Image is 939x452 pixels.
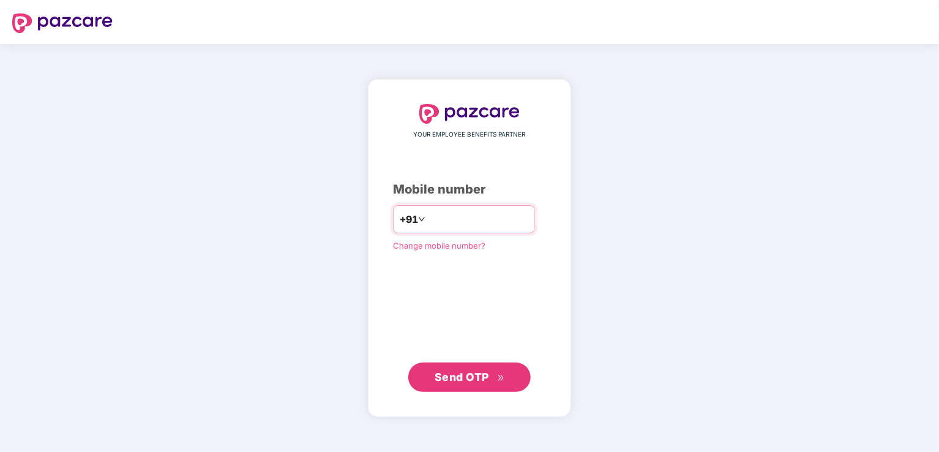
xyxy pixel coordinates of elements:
[435,371,489,383] span: Send OTP
[393,241,485,250] a: Change mobile number?
[419,104,520,124] img: logo
[393,180,546,199] div: Mobile number
[400,212,418,227] span: +91
[418,216,425,223] span: down
[497,374,505,382] span: double-right
[414,130,526,140] span: YOUR EMPLOYEE BENEFITS PARTNER
[12,13,113,33] img: logo
[408,363,531,392] button: Send OTPdouble-right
